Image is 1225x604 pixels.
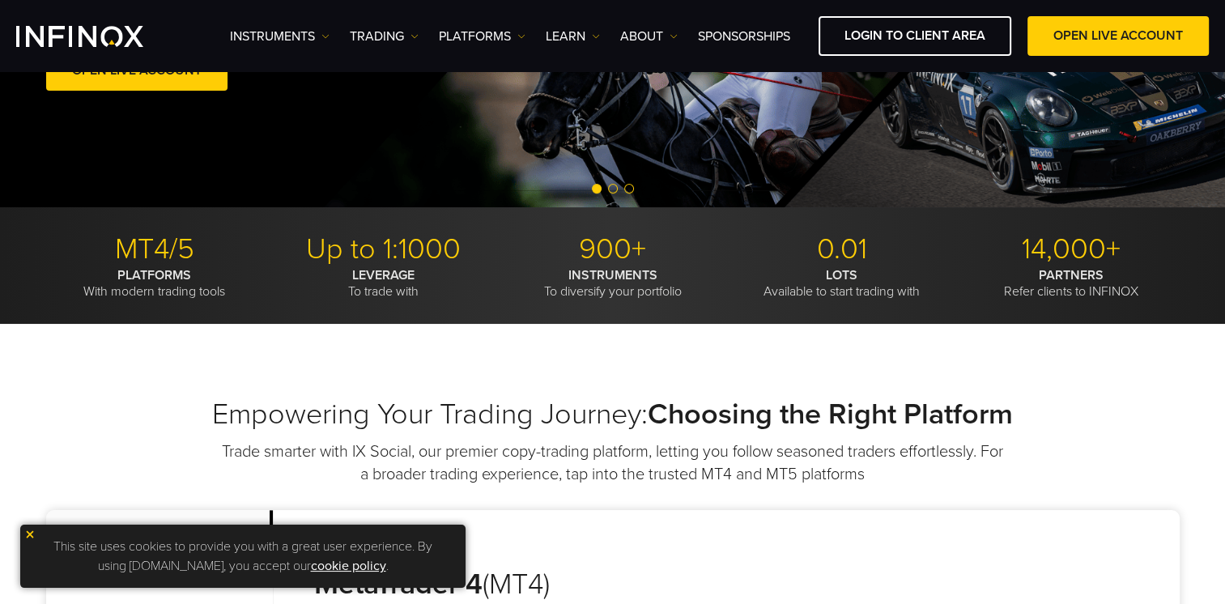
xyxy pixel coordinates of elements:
[546,27,600,46] a: Learn
[46,510,273,577] p: Metatrader 4
[117,267,191,283] strong: PLATFORMS
[1039,267,1104,283] strong: PARTNERS
[46,267,263,300] p: With modern trading tools
[16,26,181,47] a: INFINOX Logo
[624,184,634,194] span: Go to slide 3
[963,232,1180,267] p: 14,000+
[1027,16,1209,56] a: OPEN LIVE ACCOUNT
[963,267,1180,300] p: Refer clients to INFINOX
[608,184,618,194] span: Go to slide 2
[648,397,1013,432] strong: Choosing the Right Platform
[734,267,951,300] p: Available to start trading with
[698,27,790,46] a: SPONSORSHIPS
[46,397,1180,432] h2: Empowering Your Trading Journey:
[275,232,492,267] p: Up to 1:1000
[311,558,386,574] a: cookie policy
[24,529,36,540] img: yellow close icon
[592,184,602,194] span: Go to slide 1
[352,267,415,283] strong: LEVERAGE
[314,567,700,602] h3: (MT4)
[220,440,1006,486] p: Trade smarter with IX Social, our premier copy-trading platform, letting you follow seasoned trad...
[826,267,857,283] strong: LOTS
[568,267,657,283] strong: INSTRUMENTS
[230,27,330,46] a: Instruments
[734,232,951,267] p: 0.01
[439,27,525,46] a: PLATFORMS
[620,27,678,46] a: ABOUT
[28,533,457,580] p: This site uses cookies to provide you with a great user experience. By using [DOMAIN_NAME], you a...
[275,267,492,300] p: To trade with
[819,16,1011,56] a: LOGIN TO CLIENT AREA
[504,232,721,267] p: 900+
[504,267,721,300] p: To diversify your portfolio
[350,27,419,46] a: TRADING
[46,232,263,267] p: MT4/5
